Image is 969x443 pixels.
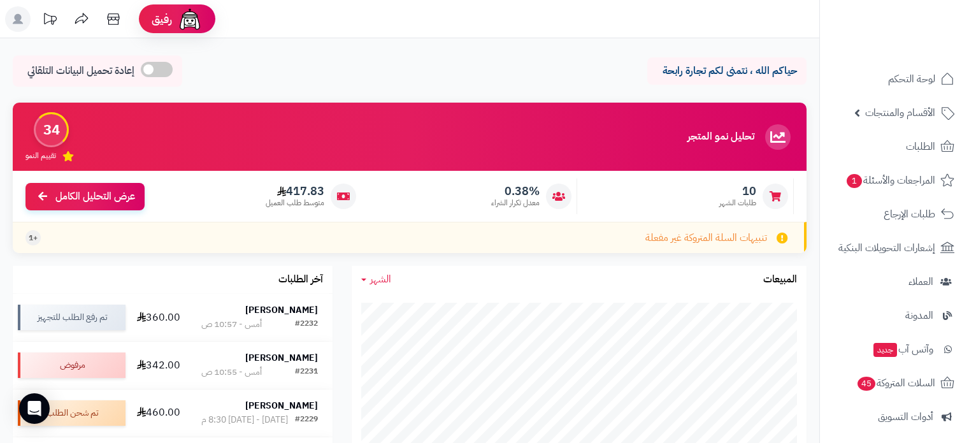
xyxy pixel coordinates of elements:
h3: المبيعات [763,274,797,286]
span: متوسط طلب العميل [266,198,324,208]
a: تحديثات المنصة [34,6,66,35]
a: طلبات الإرجاع [828,199,961,229]
span: 1 [847,174,862,188]
td: 460.00 [131,389,187,437]
span: معدل تكرار الشراء [491,198,540,208]
a: المدونة [828,300,961,331]
div: #2229 [295,414,318,426]
a: وآتس آبجديد [828,334,961,365]
span: الطلبات [906,138,935,156]
span: السلات المتروكة [856,374,935,392]
div: #2232 [295,318,318,331]
span: جديد [873,343,897,357]
a: إشعارات التحويلات البنكية [828,233,961,263]
div: #2231 [295,366,318,379]
span: رفيق [152,11,172,27]
div: [DATE] - [DATE] 8:30 م [201,414,288,426]
span: 417.83 [266,184,324,198]
span: المراجعات والأسئلة [845,171,935,189]
span: 0.38% [491,184,540,198]
td: 360.00 [131,294,187,341]
strong: [PERSON_NAME] [245,399,318,412]
a: المراجعات والأسئلة1 [828,165,961,196]
td: 342.00 [131,342,187,389]
span: إعادة تحميل البيانات التلقائي [27,64,134,78]
h3: آخر الطلبات [278,274,323,286]
span: أدوات التسويق [878,408,933,426]
a: الشهر [361,272,391,287]
a: العملاء [828,266,961,297]
strong: [PERSON_NAME] [245,303,318,317]
span: طلبات الإرجاع [884,205,935,223]
span: عرض التحليل الكامل [55,189,135,204]
span: 10 [719,184,756,198]
img: logo-2.png [882,36,957,62]
a: أدوات التسويق [828,402,961,432]
span: العملاء [908,273,933,291]
div: أمس - 10:57 ص [201,318,262,331]
span: 45 [858,377,875,391]
img: ai-face.png [177,6,203,32]
span: تقييم النمو [25,150,56,161]
div: مرفوض [18,352,126,378]
div: Open Intercom Messenger [19,393,50,424]
span: +1 [29,233,38,243]
a: عرض التحليل الكامل [25,183,145,210]
span: إشعارات التحويلات البنكية [838,239,935,257]
span: طلبات الشهر [719,198,756,208]
span: المدونة [905,307,933,324]
h3: تحليل نمو المتجر [687,131,754,143]
div: تم شحن الطلب [18,400,126,426]
div: تم رفع الطلب للتجهيز [18,305,126,330]
span: تنبيهات السلة المتروكة غير مفعلة [645,231,767,245]
span: وآتس آب [872,340,933,358]
strong: [PERSON_NAME] [245,351,318,365]
span: لوحة التحكم [888,70,935,88]
p: حياكم الله ، نتمنى لكم تجارة رابحة [657,64,797,78]
span: الأقسام والمنتجات [865,104,935,122]
a: السلات المتروكة45 [828,368,961,398]
span: الشهر [370,272,391,287]
a: لوحة التحكم [828,64,961,94]
a: الطلبات [828,131,961,162]
div: أمس - 10:55 ص [201,366,262,379]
